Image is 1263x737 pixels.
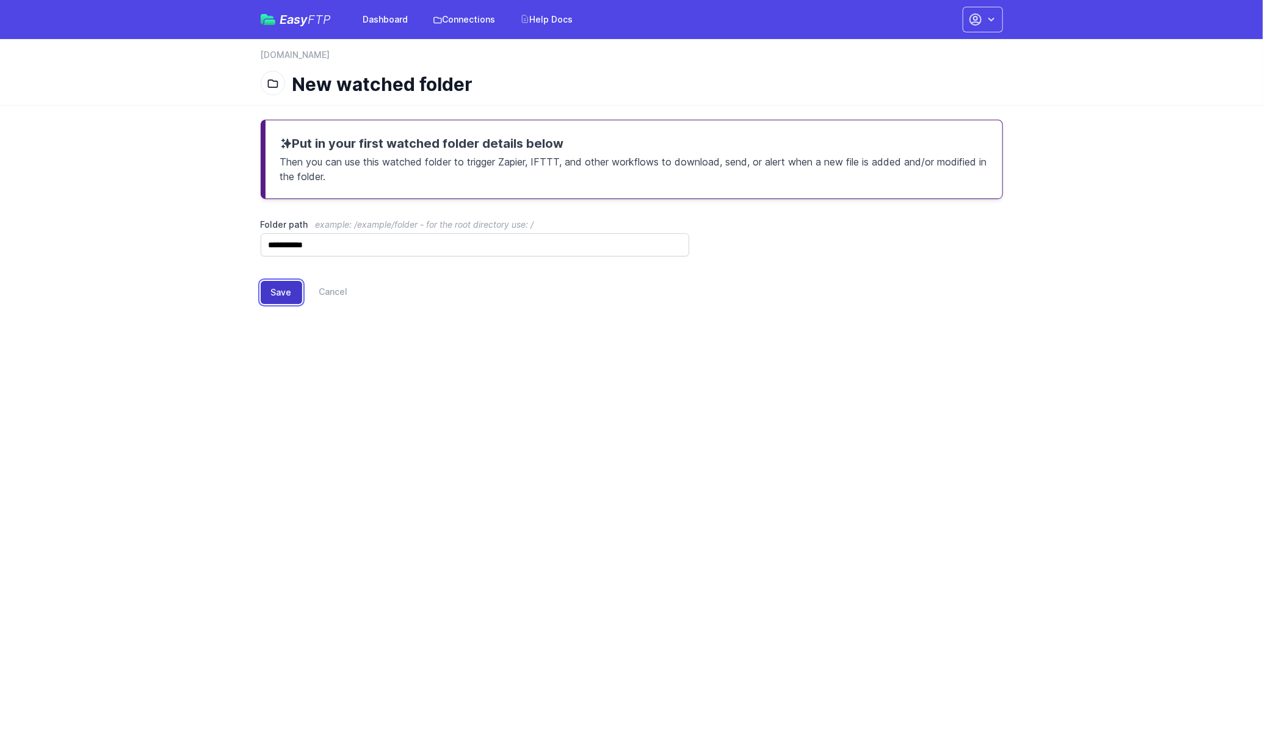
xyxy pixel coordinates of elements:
[261,13,331,26] a: EasyFTP
[316,219,534,230] span: example: /example/folder - for the root directory use: /
[356,9,416,31] a: Dashboard
[513,9,581,31] a: Help Docs
[261,49,330,61] a: [DOMAIN_NAME]
[280,152,988,184] p: Then you can use this watched folder to trigger Zapier, IFTTT, and other workflows to download, s...
[261,49,1003,68] nav: Breadcrumb
[292,73,993,95] h1: New watched folder
[308,12,331,27] span: FTP
[425,9,503,31] a: Connections
[261,219,690,231] label: Folder path
[302,281,348,304] a: Cancel
[280,13,331,26] span: Easy
[1202,676,1248,722] iframe: Drift Widget Chat Controller
[261,14,275,25] img: easyftp_logo.png
[261,281,302,304] button: Save
[280,135,988,152] h3: Put in your first watched folder details below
